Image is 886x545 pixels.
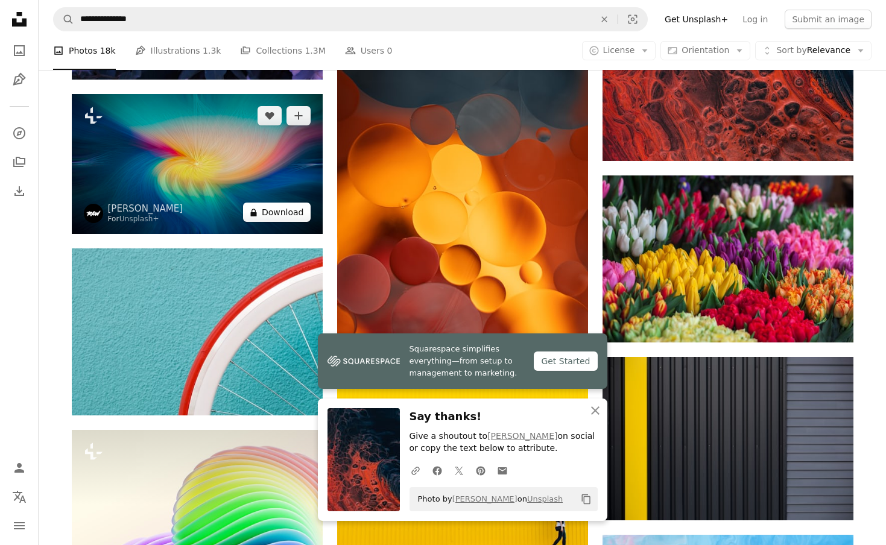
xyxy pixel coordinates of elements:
[603,45,635,55] span: License
[54,8,74,31] button: Search Unsplash
[7,514,31,538] button: Menu
[735,10,775,29] a: Log in
[135,31,221,70] a: Illustrations 1.3k
[452,494,517,503] a: [PERSON_NAME]
[258,106,282,125] button: Like
[576,489,596,509] button: Copy to clipboard
[448,458,470,482] a: Share on Twitter
[119,215,159,223] a: Unsplash+
[7,68,31,92] a: Illustrations
[7,485,31,509] button: Language
[72,158,323,169] a: background pattern
[84,204,103,223] img: Go to Massimiliano Morosinotto's profile
[487,431,557,441] a: [PERSON_NAME]
[776,45,850,57] span: Relevance
[345,31,393,70] a: Users 0
[72,326,323,337] a: photo of red and white bike tire
[387,44,392,57] span: 0
[426,458,448,482] a: Share on Facebook
[682,45,729,55] span: Orientation
[318,333,607,389] a: Squarespace simplifies everything—from setup to management to marketing.Get Started
[286,106,311,125] button: Add to Collection
[591,8,618,31] button: Clear
[582,41,656,60] button: License
[410,343,525,379] span: Squarespace simplifies everything—from setup to management to marketing.
[657,10,735,29] a: Get Unsplash+
[7,7,31,34] a: Home — Unsplash
[108,215,183,224] div: For
[7,39,31,63] a: Photos
[470,458,492,482] a: Share on Pinterest
[603,357,853,520] img: a black and yellow door with a yellow stripe
[305,44,325,57] span: 1.3M
[776,45,806,55] span: Sort by
[755,41,872,60] button: Sort byRelevance
[53,7,648,31] form: Find visuals sitewide
[603,175,853,342] img: assorted flowers
[603,253,853,264] a: assorted flowers
[72,248,323,415] img: photo of red and white bike tire
[603,433,853,444] a: a black and yellow door with a yellow stripe
[108,203,183,215] a: [PERSON_NAME]
[618,8,647,31] button: Visual search
[7,121,31,145] a: Explore
[785,10,872,29] button: Submit an image
[328,352,400,370] img: file-1747939142011-51e5cc87e3c9
[660,41,750,60] button: Orientation
[412,490,563,509] span: Photo by on
[534,351,597,371] div: Get Started
[7,179,31,203] a: Download History
[72,94,323,235] img: background pattern
[527,494,563,503] a: Unsplash
[492,458,513,482] a: Share over email
[410,430,598,455] p: Give a shoutout to on social or copy the text below to attribute.
[7,150,31,174] a: Collections
[7,456,31,480] a: Log in / Sign up
[337,175,588,186] a: orange balloons in the sky
[410,408,598,426] h3: Say thanks!
[240,31,325,70] a: Collections 1.3M
[243,203,311,222] button: Download
[203,44,221,57] span: 1.3k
